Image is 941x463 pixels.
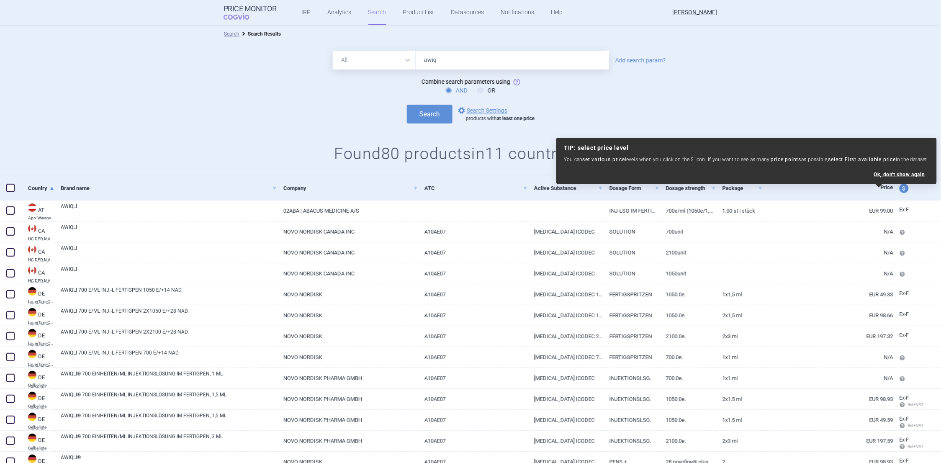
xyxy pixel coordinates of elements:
[660,347,716,368] a: 700.0E.
[900,437,909,443] span: Ex-factory price
[900,395,909,401] span: Ex-factory price
[28,446,54,450] abbr: Gelbe liste — Gelbe Liste online database by Medizinische Medien Informations GmbH (MMI), Germany
[763,389,893,409] a: EUR 98.93
[893,329,924,342] a: Ex-F
[418,368,528,388] a: A10AE07
[22,412,54,430] a: DEDEGelbe liste
[763,242,893,263] a: N/A
[277,201,418,221] a: 02ABA | ABACUS MEDICINE A/S
[224,13,261,20] span: COGVIO
[660,326,716,347] a: 2100.0E.
[61,391,277,406] a: AWIQLI® 700 EINHEITEN/ML INJEKTIONSLÖSUNG IM FERTIGPEN, 1,5 ML
[900,207,909,213] span: Ex-factory price
[763,284,893,305] a: EUR 49.33
[583,157,625,162] strong: set various price
[900,332,909,338] span: Ex-factory price
[277,368,418,388] a: NOVO NORDISK PHARMA GMBH
[61,370,277,385] a: AWIQLI® 700 EINHEITEN/ML INJEKTIONSLÖSUNG IM FERTIGPEN, 1 ML
[28,178,54,198] a: Country
[528,410,603,430] a: [MEDICAL_DATA] ICODEC
[224,5,277,13] strong: Price Monitor
[277,242,418,263] a: NOVO NORDISK CANADA INC
[248,31,281,37] strong: Search Results
[603,326,660,347] a: FERTIGSPRITZEN
[28,363,54,367] abbr: LauerTaxe CGM — Complex database for German drug information provided by commercial provider CGM ...
[660,431,716,451] a: 2100.0E.
[224,5,277,21] a: Price MonitorCOGVIO
[28,308,36,316] img: Germany
[534,178,603,198] a: Active Substance
[763,326,893,347] a: EUR 197.32
[763,368,893,388] a: N/A
[528,389,603,409] a: [MEDICAL_DATA] ICODEC
[603,201,660,221] a: INJ-LSG IM FERTIGPEN
[61,265,277,280] a: AWIQLI
[28,266,36,275] img: Canada
[61,286,277,301] a: AWIQLI 700 E/ML INJ.-L.FERTIGPEN 1050 E/+14 NAD.
[224,31,239,37] a: Search
[277,221,418,242] a: NOVO NORDISK CANADA INC
[422,78,510,85] span: Combine search parameters using
[418,347,528,368] a: A10AE07
[457,105,507,116] a: Search Settings
[660,284,716,305] a: 1050.0E.
[418,326,528,347] a: A10AE07
[28,329,36,337] img: Germany
[22,370,54,388] a: DEDEGelbe liste
[763,263,893,284] a: N/A
[22,391,54,409] a: DEDEGelbe liste
[28,245,36,254] img: Canada
[22,328,54,346] a: DEDELauerTaxe CGM
[28,434,36,442] img: Germany
[418,221,528,242] a: A10AE07
[61,244,277,260] a: AWIQLI
[418,263,528,284] a: A10AE07
[28,455,36,463] img: Germany
[716,431,763,451] a: 2X3 ML
[660,263,716,284] a: 1050UNIT
[763,347,893,368] a: N/A
[407,105,453,123] button: Search
[763,410,893,430] a: EUR 49.59
[603,221,660,242] a: SOLUTION
[763,431,893,451] a: EUR 197.59
[716,410,763,430] a: 1X1.5 ML
[28,383,54,388] abbr: Gelbe liste — Gelbe Liste online database by Medizinische Medien Informations GmbH (MMI), Germany
[28,371,36,379] img: Germany
[615,57,666,63] a: Add search param?
[893,413,924,432] a: Ex-F Ret+VAT calc
[28,237,54,241] abbr: HC DPD MARKETED — Drug Product Database (DPD) published by Health Canada, Government of Canada
[528,305,603,326] a: [MEDICAL_DATA] ICODEC 1050 E.
[61,412,277,427] a: AWIQLI® 700 EINHEITEN/ML INJEKTIONSLÖSUNG IM FERTIGPEN, 1,5 ML
[900,402,932,407] span: Ret+VAT calc
[716,347,763,368] a: 1X1 ml
[478,86,496,95] label: OR
[283,178,418,198] a: Company
[603,305,660,326] a: FERTIGSPRITZEN
[893,392,924,412] a: Ex-F Ret+VAT calc
[528,284,603,305] a: [MEDICAL_DATA] ICODEC 1050 E.
[771,157,802,162] strong: price points
[28,425,54,430] abbr: Gelbe liste — Gelbe Liste online database by Medizinische Medien Informations GmbH (MMI), Germany
[418,242,528,263] a: A10AE07
[828,157,896,162] strong: select First available price
[418,305,528,326] a: A10AE07
[763,305,893,326] a: EUR 98.66
[497,116,535,121] strong: at least one price
[418,389,528,409] a: A10AE07
[528,326,603,347] a: [MEDICAL_DATA] ICODEC 2100 E.
[660,410,716,430] a: 1050.0E.
[528,242,603,263] a: [MEDICAL_DATA] ICODEC
[716,201,763,221] a: 1.00 ST | Stück
[660,221,716,242] a: 700UNIT
[666,178,716,198] a: Dosage strength
[722,178,763,198] a: Package
[22,349,54,367] a: DEDELauerTaxe CGM
[603,242,660,263] a: SOLUTION
[660,242,716,263] a: 2100UNIT
[763,201,893,221] a: EUR 99.00
[61,224,277,239] a: AWIQLI
[716,284,763,305] a: 1X1,5 ml
[61,349,277,364] a: AWIQLI 700 E/ML INJ.-L.FERTIGPEN 700 E/+14 NAD.
[716,389,763,409] a: 2X1.5 ML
